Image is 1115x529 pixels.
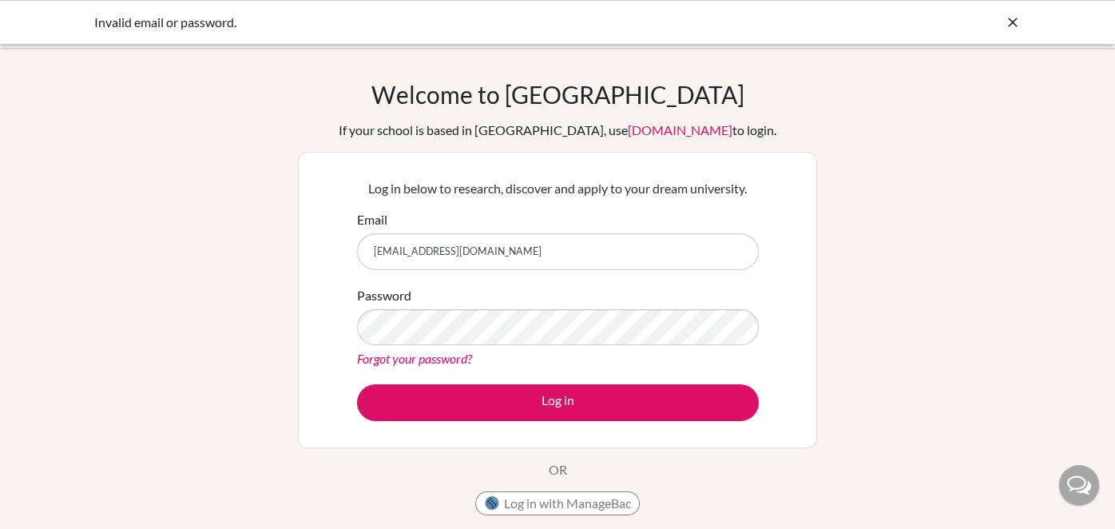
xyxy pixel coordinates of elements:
div: Invalid email or password. [94,13,781,32]
span: Help [36,11,69,26]
label: Password [357,286,411,305]
a: [DOMAIN_NAME] [628,122,732,137]
label: Email [357,210,387,229]
a: Forgot your password? [357,351,472,366]
button: Log in [357,384,759,421]
div: If your school is based in [GEOGRAPHIC_DATA], use to login. [339,121,776,140]
p: Log in below to research, discover and apply to your dream university. [357,179,759,198]
p: OR [549,460,567,479]
button: Log in with ManageBac [475,491,640,515]
h1: Welcome to [GEOGRAPHIC_DATA] [371,80,744,109]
